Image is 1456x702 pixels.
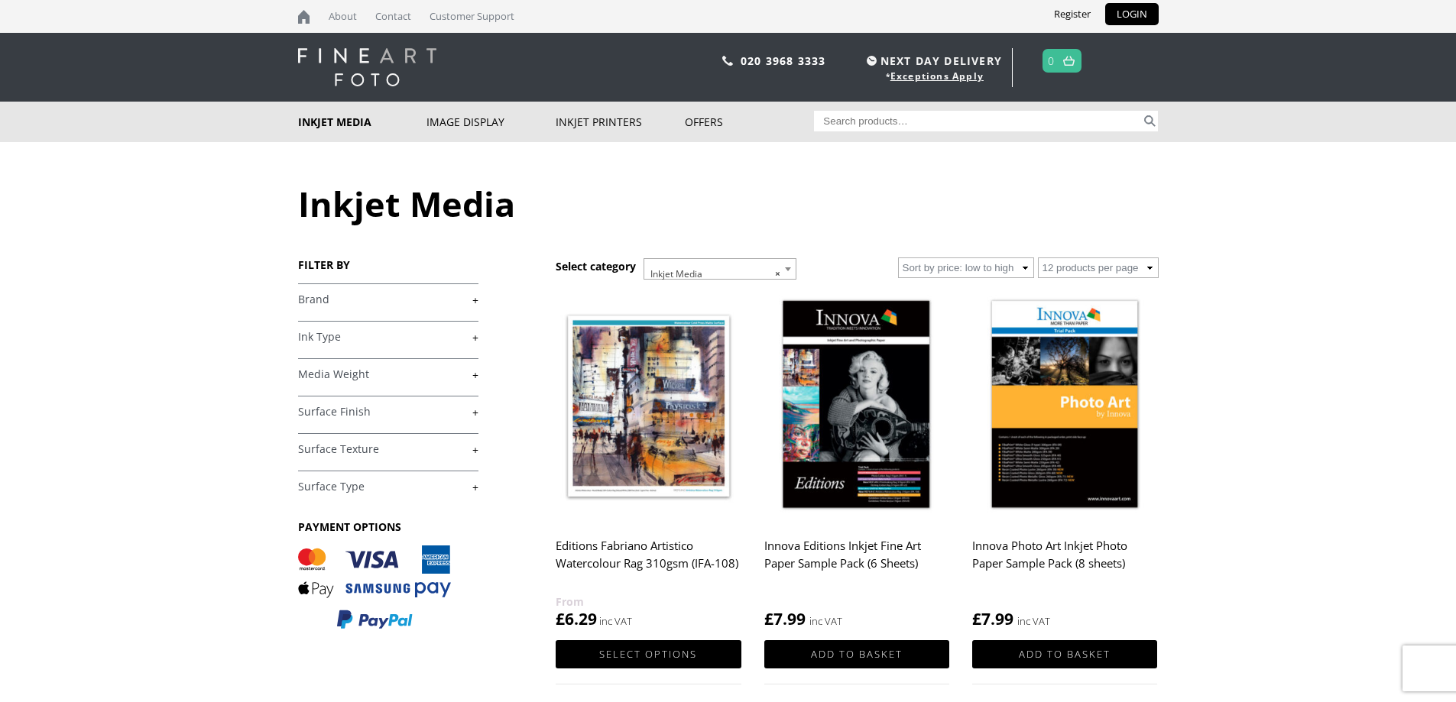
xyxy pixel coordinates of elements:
[1048,50,1055,72] a: 0
[863,52,1002,70] span: NEXT DAY DELIVERY
[764,640,949,668] a: Add to basket: “Innova Editions Inkjet Fine Art Paper Sample Pack (6 Sheets)”
[556,532,741,593] h2: Editions Fabriano Artistico Watercolour Rag 310gsm (IFA-108)
[298,358,478,389] h4: Media Weight
[644,258,796,280] span: Inkjet Media
[298,293,478,307] a: +
[1105,3,1159,25] a: LOGIN
[644,259,796,290] span: Inkjet Media
[298,257,478,272] h3: FILTER BY
[556,290,741,630] a: Editions Fabriano Artistico Watercolour Rag 310gsm (IFA-108) £6.29
[556,259,636,273] h3: Select category
[764,608,806,629] bdi: 7.99
[298,545,451,630] img: PAYMENT OPTIONS
[764,608,773,629] span: £
[298,442,478,457] a: +
[298,471,478,501] h4: Surface Type
[426,102,556,142] a: Image Display
[298,180,1159,227] h1: Inkjet Media
[556,608,565,629] span: £
[298,519,478,534] h3: PAYMENT OPTIONS
[1141,111,1159,131] button: Search
[298,48,436,86] img: logo-white.svg
[972,640,1157,668] a: Add to basket: “Innova Photo Art Inkjet Photo Paper Sample Pack (8 sheets)”
[556,290,741,522] img: Editions Fabriano Artistico Watercolour Rag 310gsm (IFA-108)
[972,290,1157,630] a: Innova Photo Art Inkjet Photo Paper Sample Pack (8 sheets) £7.99 inc VAT
[1017,613,1050,630] strong: inc VAT
[556,102,685,142] a: Inkjet Printers
[298,433,478,464] h4: Surface Texture
[298,330,478,345] a: +
[298,480,478,494] a: +
[741,53,826,68] a: 020 3968 3333
[722,56,733,66] img: phone.svg
[1043,3,1102,25] a: Register
[685,102,814,142] a: Offers
[972,608,981,629] span: £
[556,640,741,668] a: Select options for “Editions Fabriano Artistico Watercolour Rag 310gsm (IFA-108)”
[556,608,597,629] bdi: 6.29
[972,608,1013,629] bdi: 7.99
[1063,56,1075,66] img: basket.svg
[298,396,478,426] h4: Surface Finish
[972,532,1157,593] h2: Innova Photo Art Inkjet Photo Paper Sample Pack (8 sheets)
[298,321,478,351] h4: Ink Type
[775,264,780,285] span: ×
[890,70,984,82] a: Exceptions Apply
[298,367,478,382] a: +
[298,102,427,142] a: Inkjet Media
[814,111,1141,131] input: Search products…
[298,283,478,314] h4: Brand
[972,290,1157,522] img: Innova Photo Art Inkjet Photo Paper Sample Pack (8 sheets)
[809,613,842,630] strong: inc VAT
[898,257,1034,278] select: Shop order
[867,56,877,66] img: time.svg
[298,405,478,419] a: +
[764,290,949,522] img: Innova Editions Inkjet Fine Art Paper Sample Pack (6 Sheets)
[764,532,949,593] h2: Innova Editions Inkjet Fine Art Paper Sample Pack (6 Sheets)
[764,290,949,630] a: Innova Editions Inkjet Fine Art Paper Sample Pack (6 Sheets) £7.99 inc VAT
